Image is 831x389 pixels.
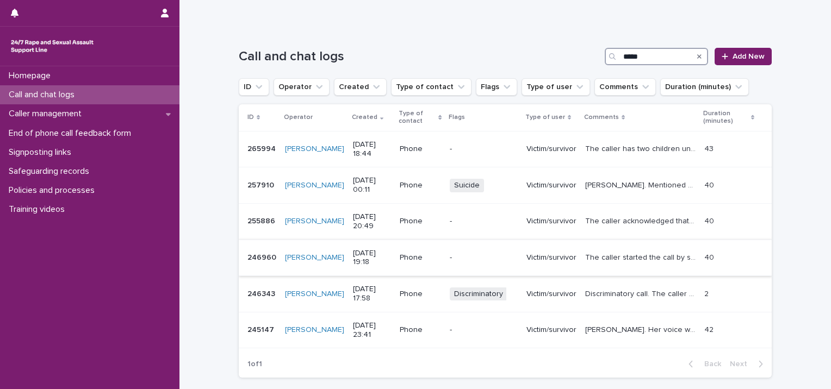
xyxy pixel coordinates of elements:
p: Call and chat logs [4,90,83,100]
p: Phone [400,145,441,154]
p: [DATE] 20:49 [353,212,391,231]
p: Phone [400,253,441,262]
img: rhQMoQhaT3yELyF149Cw [9,35,96,57]
p: Lisa. Her voice was faint, she struggled to speak. There were silences. She survived domestic abu... [585,323,698,335]
span: Next [730,360,754,368]
p: Safeguarding records [4,166,98,177]
p: End of phone call feedback form [4,128,140,139]
p: The caller acknowledged that she had spoken to the worker before. Phrases: "I'm being raped and d... [585,215,698,226]
p: Created [352,111,377,123]
p: Victim/survivor [526,181,576,190]
button: Back [680,359,725,369]
p: Victim/survivor [526,253,576,262]
p: 1 of 1 [239,351,271,378]
p: 246343 [247,287,277,299]
p: Policies and processes [4,185,103,196]
button: Flags [476,78,517,96]
p: Type of contact [399,108,436,128]
button: Duration (minutes) [660,78,749,96]
p: 265994 [247,142,278,154]
p: Phone [400,181,441,190]
p: Victim/survivor [526,217,576,226]
p: Homepage [4,71,59,81]
p: Phone [400,290,441,299]
p: Signposting links [4,147,80,158]
tr: 246343246343 [PERSON_NAME] [DATE] 17:58PhoneDiscriminatoryVictim/survivorDiscriminatory call. The... [239,276,772,312]
p: 40 [704,215,716,226]
p: Victim/survivor [526,145,576,154]
span: Back [698,360,721,368]
p: [DATE] 23:41 [353,321,391,340]
a: [PERSON_NAME] [285,181,344,190]
p: 43 [704,142,716,154]
p: - [450,217,518,226]
p: The caller has two children under the age of [DEMOGRAPHIC_DATA] - the worker could hear them in t... [585,142,698,154]
p: ID [247,111,254,123]
p: Victim/survivor [526,290,576,299]
button: Next [725,359,772,369]
p: Caller management [4,109,90,119]
tr: 257910257910 [PERSON_NAME] [DATE] 00:11PhoneSuicideVictim/survivor[PERSON_NAME]. Mentioned having... [239,167,772,204]
tr: 246960246960 [PERSON_NAME] [DATE] 19:18Phone-Victim/survivorThe caller started the call by saying... [239,240,772,276]
p: Training videos [4,204,73,215]
tr: 265994265994 [PERSON_NAME] [DATE] 18:44Phone-Victim/survivorThe caller has two children under the... [239,131,772,167]
p: [DATE] 19:18 [353,249,391,267]
p: 42 [704,323,716,335]
p: Phone [400,217,441,226]
a: [PERSON_NAME] [285,325,344,335]
button: Operator [274,78,330,96]
p: 2 [704,287,711,299]
p: Comments [584,111,619,123]
p: Flags [449,111,465,123]
a: [PERSON_NAME] [285,253,344,262]
p: Type of user [525,111,565,123]
p: Operator [284,111,313,123]
p: Victim/survivor [526,325,576,335]
p: Discriminatory call. The caller started the call by saying: "I'm being raped most of the nights".... [585,287,698,299]
p: Duration (minutes) [703,108,748,128]
button: ID [239,78,269,96]
tr: 255886255886 [PERSON_NAME] [DATE] 20:49Phone-Victim/survivorThe caller acknowledged that she had ... [239,203,772,240]
p: - [450,145,518,154]
p: [DATE] 00:11 [353,176,391,195]
p: 40 [704,179,716,190]
p: Courtney. Mentioned having suicidal feelings and surviving attempts. She survived child sexual ab... [585,179,698,190]
span: Suicide [450,179,484,192]
span: Add New [733,53,765,60]
h1: Call and chat logs [239,49,600,65]
p: The caller started the call by saying "I'm being raped and drugged multiple times". Phrases: "Wou... [585,251,698,262]
p: 255886 [247,215,277,226]
tr: 245147245147 [PERSON_NAME] [DATE] 23:41Phone-Victim/survivor[PERSON_NAME]. Her voice was faint, s... [239,312,772,348]
a: [PERSON_NAME] [285,290,344,299]
a: Add New [715,48,772,65]
p: - [450,325,518,335]
span: Discriminatory [450,287,507,301]
button: Comments [594,78,656,96]
p: 257910 [247,179,276,190]
button: Type of user [522,78,590,96]
input: Search [605,48,708,65]
p: 245147 [247,323,276,335]
p: [DATE] 18:44 [353,140,391,159]
p: Phone [400,325,441,335]
p: [DATE] 17:58 [353,285,391,303]
a: [PERSON_NAME] [285,217,344,226]
button: Type of contact [391,78,472,96]
a: [PERSON_NAME] [285,145,344,154]
p: 40 [704,251,716,262]
p: - [450,253,518,262]
button: Created [334,78,387,96]
p: 246960 [247,251,278,262]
